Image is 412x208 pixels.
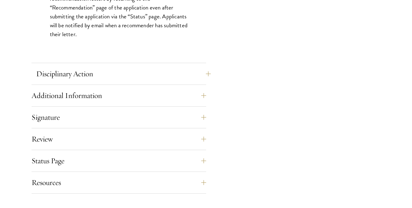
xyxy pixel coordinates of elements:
button: Signature [32,110,206,125]
button: Additional Information [32,88,206,103]
button: Resources [32,175,206,190]
button: Review [32,132,206,146]
button: Disciplinary Action [36,66,211,81]
button: Status Page [32,153,206,168]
